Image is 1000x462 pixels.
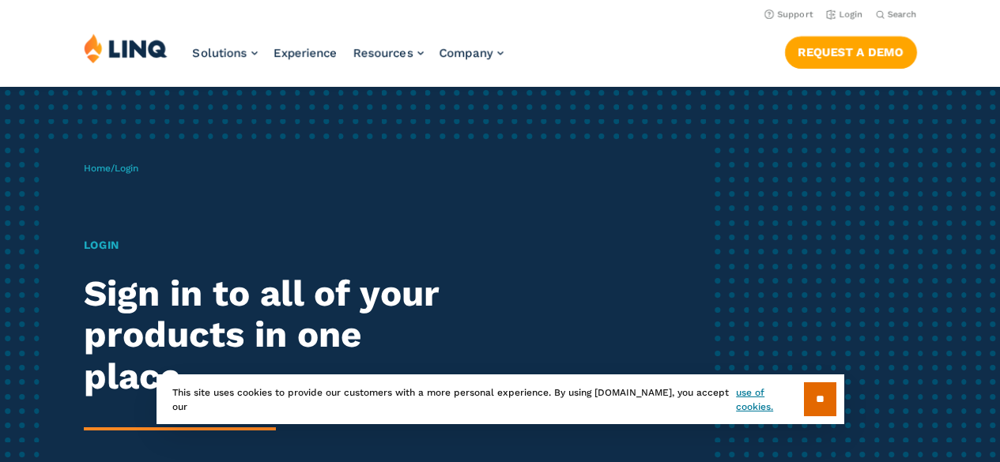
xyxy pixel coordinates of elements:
[785,36,917,68] a: Request a Demo
[84,237,469,254] h1: Login
[785,33,917,68] nav: Button Navigation
[440,46,504,60] a: Company
[274,46,338,60] a: Experience
[193,46,247,60] span: Solutions
[764,9,813,20] a: Support
[440,46,493,60] span: Company
[84,33,168,63] img: LINQ | K‑12 Software
[888,9,917,20] span: Search
[876,9,917,21] button: Open Search Bar
[353,46,413,60] span: Resources
[826,9,863,20] a: Login
[115,163,138,174] span: Login
[84,163,138,174] span: /
[193,46,258,60] a: Solutions
[353,46,424,60] a: Resources
[157,374,844,424] div: This site uses cookies to provide our customers with a more personal experience. By using [DOMAIN...
[736,385,803,414] a: use of cookies.
[193,33,504,85] nav: Primary Navigation
[84,163,111,174] a: Home
[84,273,469,398] h2: Sign in to all of your products in one place.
